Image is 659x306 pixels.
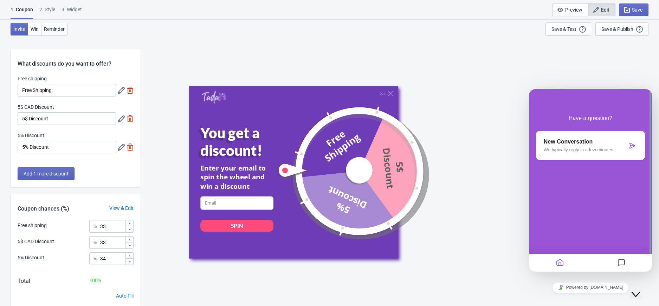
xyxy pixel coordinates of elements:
div: % [93,254,97,263]
div: Save & Publish [601,26,633,32]
input: Chance [100,220,125,233]
div: % [93,222,97,231]
div: 5$ CAD Discount [18,238,54,245]
div: View & Edit [102,205,141,212]
div: Save & Test [551,26,576,32]
img: delete.svg [127,87,134,94]
button: Win [28,23,41,35]
img: delete.svg [127,144,134,151]
div: 1. Coupon [11,6,33,19]
span: Reminder [44,26,65,32]
div: Free shipping [18,222,47,229]
img: delete.svg [127,115,134,122]
div: 5% Discount [18,254,44,261]
span: Invite [13,26,25,32]
div: % [93,238,97,247]
button: Add 1 more discount [18,167,75,180]
button: Preview [552,4,588,16]
div: Auto Fill [116,292,134,300]
span: 100 % [89,278,101,283]
div: What discounts do you want to offer? [11,49,141,68]
input: Chance [100,252,125,265]
iframe: chat widget [529,280,652,295]
button: Edit [588,4,615,16]
label: 5$ CAD Discount [18,104,54,111]
div: You get a discount! [200,124,288,159]
div: Quit [380,92,386,95]
button: Save [619,4,648,16]
button: Invite [11,23,28,35]
span: Add 1 more discount [24,171,69,177]
iframe: chat widget [629,278,652,299]
button: Reminder [41,23,67,35]
span: Preview [565,7,582,13]
img: Tada Shopify App - Exit Intent, Spin to Win Popups, Newsletter Discount Gift Game [201,91,226,103]
div: Enter your email to spin the wheel and win a discount [200,163,273,191]
div: 2 . Style [39,6,55,18]
input: Chance [100,236,125,249]
div: 3. Widget [62,6,82,18]
span: Win [31,26,39,32]
span: Edit [601,7,609,13]
div: SPIN [231,222,243,229]
button: Save & Test [545,22,591,36]
div: Total [18,277,30,285]
label: Free shipping [18,75,47,82]
input: Email [200,196,273,209]
div: Coupon chances (%) [11,205,76,213]
button: Save & Publish [595,22,648,36]
label: 5% Discount [18,132,44,139]
iframe: chat widget [529,89,652,272]
a: Tada Shopify App - Exit Intent, Spin to Win Popups, Newsletter Discount Gift Game [201,91,226,104]
span: Save [632,7,642,13]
